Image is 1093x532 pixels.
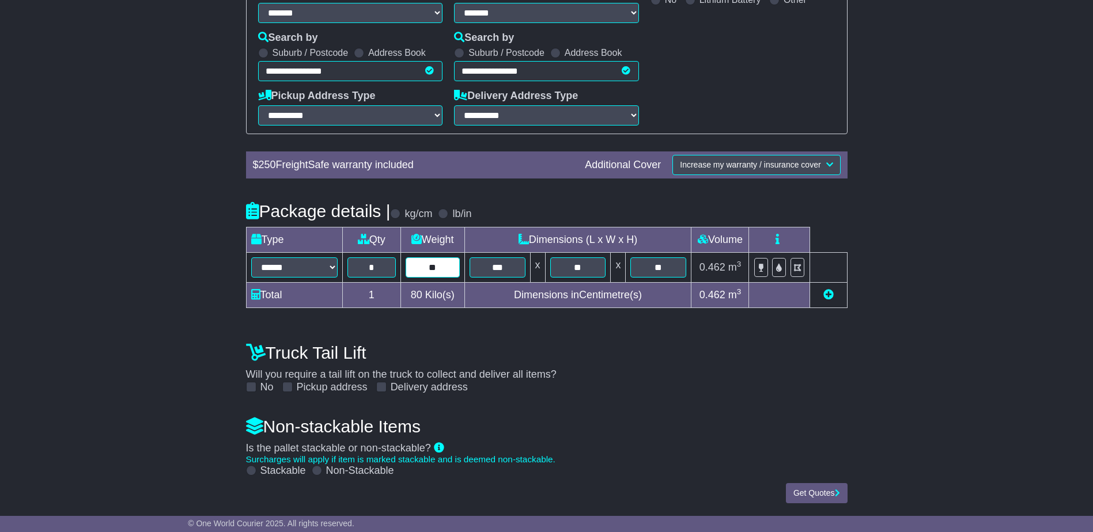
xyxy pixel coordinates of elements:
td: Type [246,227,342,252]
label: Search by [258,32,318,44]
label: Suburb / Postcode [468,47,544,58]
h4: Non-stackable Items [246,417,848,436]
td: Weight [400,227,464,252]
td: Total [246,282,342,307]
label: Pickup Address Type [258,90,376,102]
button: Get Quotes [786,483,848,503]
td: x [611,252,626,282]
sup: 3 [737,287,742,296]
sup: 3 [737,260,742,268]
label: Search by [454,32,514,44]
h4: Package details | [246,202,391,221]
span: Increase my warranty / insurance cover [680,160,820,169]
label: Delivery Address Type [454,90,578,102]
div: Will you require a tail lift on the truck to collect and deliver all items? [240,337,853,394]
label: kg/cm [404,208,432,221]
td: Volume [691,227,749,252]
label: Stackable [260,465,306,477]
td: Dimensions in Centimetre(s) [464,282,691,307]
label: Suburb / Postcode [273,47,349,58]
span: 0.462 [699,261,725,273]
span: 80 [411,289,422,301]
label: No [260,381,274,394]
td: Qty [342,227,400,252]
label: Address Book [368,47,426,58]
div: $ FreightSafe warranty included [247,159,580,172]
h4: Truck Tail Lift [246,343,848,362]
td: 1 [342,282,400,307]
td: Kilo(s) [400,282,464,307]
td: Dimensions (L x W x H) [464,227,691,252]
span: 0.462 [699,289,725,301]
label: Pickup address [297,381,368,394]
span: m [728,289,742,301]
div: Additional Cover [579,159,667,172]
td: x [530,252,545,282]
div: Surcharges will apply if item is marked stackable and is deemed non-stackable. [246,454,848,465]
label: lb/in [452,208,471,221]
span: 250 [259,159,276,170]
span: Is the pallet stackable or non-stackable? [246,442,431,454]
label: Address Book [565,47,622,58]
a: Add new item [823,289,834,301]
label: Non-Stackable [326,465,394,477]
label: Delivery address [391,381,468,394]
button: Increase my warranty / insurance cover [672,155,840,175]
span: © One World Courier 2025. All rights reserved. [188,519,354,528]
span: m [728,261,742,273]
